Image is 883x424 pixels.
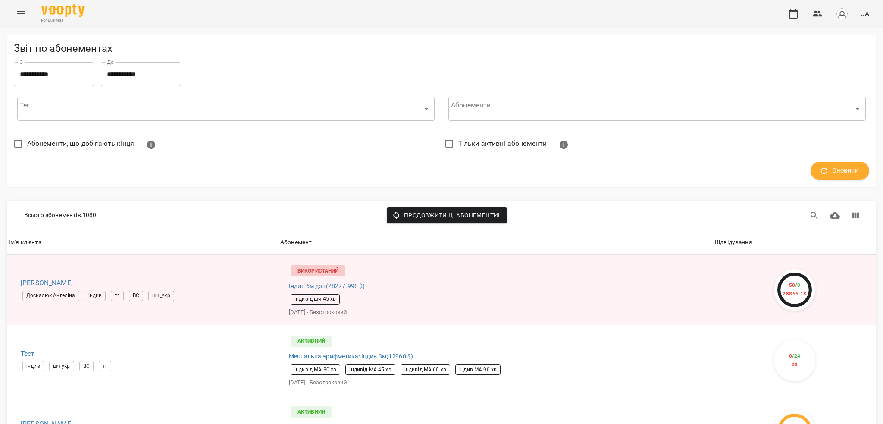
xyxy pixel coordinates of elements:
button: Оновити [811,162,869,180]
div: ​ [17,97,435,121]
span: Тільки активні абонементи [458,138,547,149]
div: Ім'я клієнта [9,237,41,248]
button: Menu [10,3,31,24]
span: ВС [80,363,93,370]
span: індив МА 90 хв [456,366,500,374]
div: Table Toolbar [7,201,876,230]
p: Активний [291,336,332,347]
span: Ментальна арифметика: Індив 3м ( 12960 $ ) [289,352,413,361]
span: / 0 [795,282,800,288]
div: Відвідування [715,237,752,248]
span: For Business [41,18,85,23]
button: UA [857,6,873,22]
div: Абонемент [280,237,312,248]
span: Абонементи, що добігають кінця [27,138,134,149]
span: тг [111,292,123,299]
span: Відвідування [715,237,874,248]
div: Сортувати [715,237,752,248]
span: Доскалюк Ангеліна [23,292,79,299]
div: Сортувати [280,237,312,248]
span: шч укр [50,363,74,370]
span: індивід МА 30 хв [291,366,340,374]
span: / 24 [792,353,800,359]
img: Voopty Logo [41,4,85,17]
span: індив [23,363,44,370]
h6: Тест [21,348,272,360]
p: [DATE] - Безстроковий [289,378,703,387]
h5: Звіт по абонементах [14,42,869,55]
p: Активний [291,406,332,418]
span: індивід шч 45 хв [291,295,339,303]
div: 0 0 $ [789,352,801,369]
a: [PERSON_NAME]Доскалюк АнгелінаіндивтгВСшч_укр [14,277,272,303]
span: Ім'я клієнта [9,237,277,248]
span: індив [85,292,106,299]
span: Індив 6м дол ( 28277.998 $ ) [289,282,365,291]
div: Сортувати [9,237,41,248]
a: АктивнийМентальна арифметика: Індив 3м(12960 $)індивід МА 30 хвіндивід МА 45 хвіндивід МА 60 хвін... [285,330,706,390]
span: Оновити [821,165,859,176]
span: індивід МА 60 хв [401,366,450,374]
p: [DATE] - Безстроковий [289,308,703,317]
button: Вигляд колонок [845,205,866,226]
span: UA [860,9,869,18]
p: Всього абонементів : 1080 [24,211,96,220]
span: шч_укр [149,292,174,299]
a: ВикористанийІндив 6м дол(28277.998 $)індивід шч 45 хв[DATE] - Безстроковий [285,260,706,320]
h6: [PERSON_NAME] [21,277,272,289]
div: 50 28855.1 $ [783,281,806,298]
span: індивід МА 45 хв [346,366,395,374]
span: Продовжити ці абонементи! [394,210,500,220]
a: Тестіндившч укрВСтг [14,348,272,374]
button: Завантажити CSV [825,205,845,226]
button: Пошук [804,205,825,226]
span: Абонемент [280,237,711,248]
img: avatar_s.png [836,8,848,20]
span: ВС [129,292,143,299]
p: Використаний [291,265,345,276]
button: Продовжити ці абонементи! [387,207,507,223]
span: тг [99,363,111,370]
div: ​ [448,97,866,121]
